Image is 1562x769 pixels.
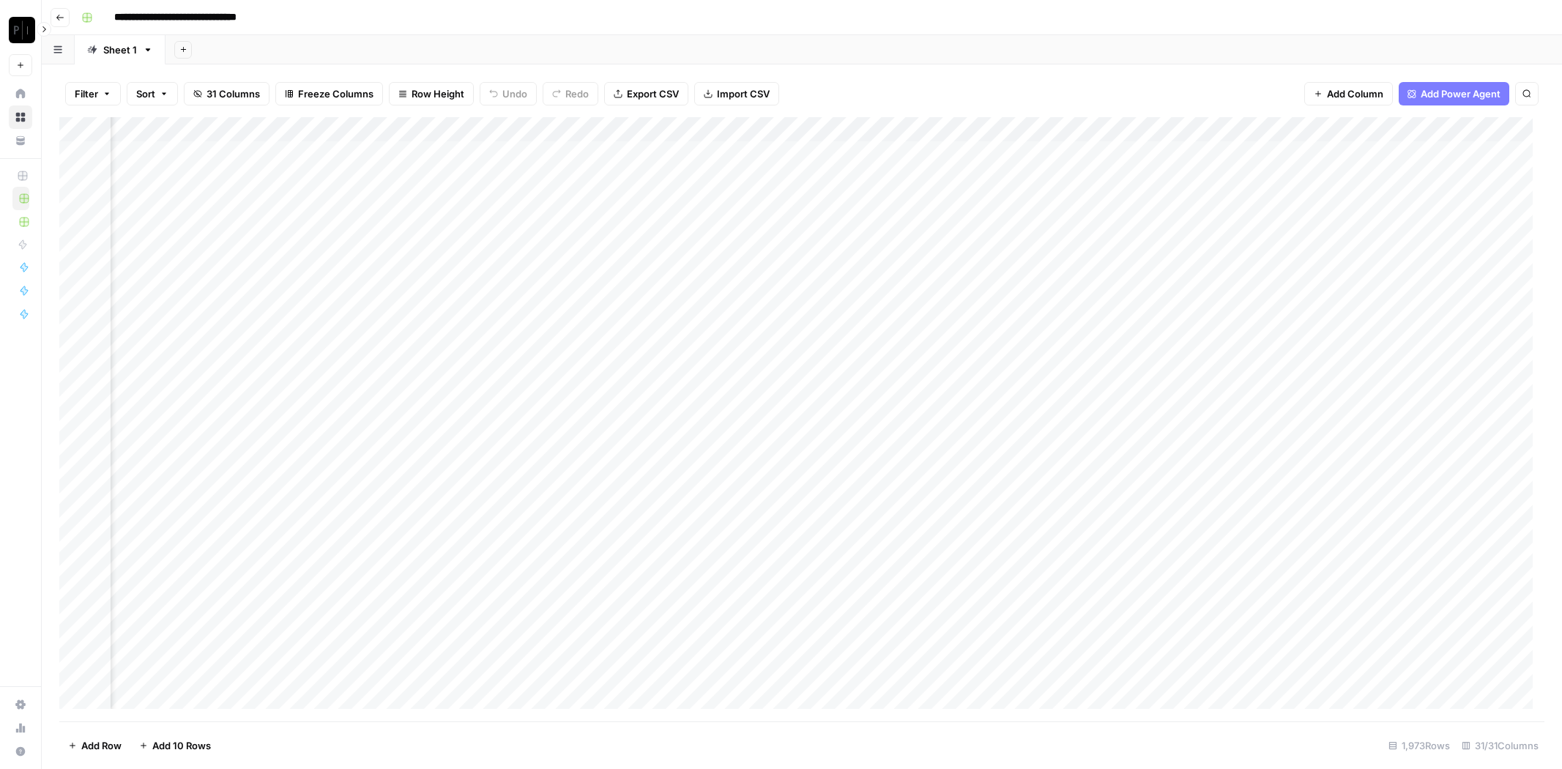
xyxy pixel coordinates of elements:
span: Row Height [412,86,464,101]
a: Home [9,82,32,105]
button: Freeze Columns [275,82,383,105]
span: Add Row [81,738,122,753]
img: Paragon (Prod) Logo [9,17,35,43]
span: Sort [136,86,155,101]
a: Browse [9,105,32,129]
span: Undo [502,86,527,101]
a: Usage [9,716,32,740]
button: Filter [65,82,121,105]
div: 1,973 Rows [1383,734,1456,757]
span: Add 10 Rows [152,738,211,753]
button: Export CSV [604,82,688,105]
span: 31 Columns [207,86,260,101]
button: Add 10 Rows [130,734,220,757]
div: Sheet 1 [103,42,137,57]
button: Add Column [1304,82,1393,105]
button: Row Height [389,82,474,105]
span: Export CSV [627,86,679,101]
a: Settings [9,693,32,716]
button: Add Power Agent [1399,82,1509,105]
button: 31 Columns [184,82,269,105]
span: Import CSV [717,86,770,101]
button: Workspace: Paragon (Prod) [9,12,32,48]
span: Filter [75,86,98,101]
button: Undo [480,82,537,105]
a: Sheet 1 [75,35,166,64]
button: Add Row [59,734,130,757]
span: Add Power Agent [1421,86,1500,101]
div: 31/31 Columns [1456,734,1544,757]
span: Add Column [1327,86,1383,101]
a: Your Data [9,129,32,152]
button: Redo [543,82,598,105]
span: Freeze Columns [298,86,373,101]
span: Redo [565,86,589,101]
button: Import CSV [694,82,779,105]
button: Sort [127,82,178,105]
button: Help + Support [9,740,32,763]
